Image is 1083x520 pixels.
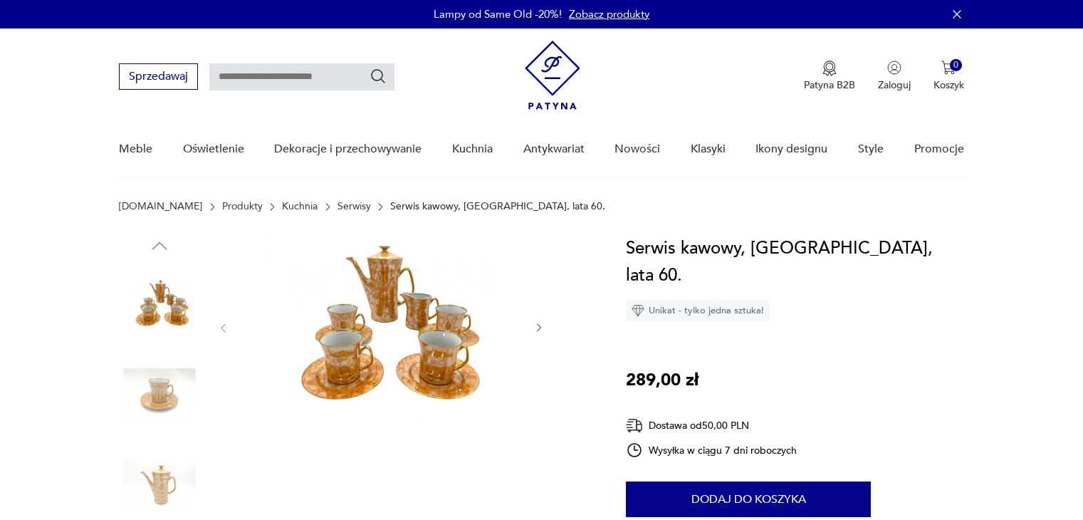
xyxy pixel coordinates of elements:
button: Dodaj do koszyka [626,482,871,517]
a: Sprzedawaj [119,73,198,83]
div: 0 [950,59,962,71]
p: Zaloguj [878,78,911,92]
button: Patyna B2B [804,61,855,92]
a: Dekoracje i przechowywanie [274,122,422,177]
a: Zobacz produkty [569,7,649,21]
p: Koszyk [933,78,964,92]
a: Style [858,122,884,177]
p: Patyna B2B [804,78,855,92]
a: Kuchnia [282,201,318,212]
a: Serwisy [338,201,371,212]
div: Dostawa od 50,00 PLN [626,417,797,435]
a: Antykwariat [523,122,585,177]
button: Sprzedawaj [119,63,198,90]
img: Ikona medalu [822,61,837,76]
img: Ikonka użytkownika [887,61,901,75]
a: Kuchnia [452,122,493,177]
a: Klasyki [691,122,726,177]
h1: Serwis kawowy, [GEOGRAPHIC_DATA], lata 60. [626,235,964,289]
a: Meble [119,122,152,177]
p: 289,00 zł [626,367,699,394]
a: [DOMAIN_NAME] [119,201,202,212]
img: Zdjęcie produktu Serwis kawowy, Włocławek, lata 60. [119,264,200,345]
a: Promocje [914,122,964,177]
p: Lampy od Same Old -20%! [434,7,562,21]
a: Nowości [614,122,660,177]
img: Zdjęcie produktu Serwis kawowy, Włocławek, lata 60. [119,355,200,436]
a: Ikony designu [755,122,827,177]
img: Ikona diamentu [632,304,644,317]
button: Szukaj [370,68,387,85]
a: Produkty [222,201,263,212]
a: Oświetlenie [183,122,244,177]
img: Ikona koszyka [941,61,956,75]
div: Wysyłka w ciągu 7 dni roboczych [626,442,797,459]
button: Zaloguj [878,61,911,92]
a: Ikona medaluPatyna B2B [804,61,855,92]
img: Ikona dostawy [626,417,643,435]
img: Patyna - sklep z meblami i dekoracjami vintage [525,41,580,110]
button: 0Koszyk [933,61,964,92]
p: Serwis kawowy, [GEOGRAPHIC_DATA], lata 60. [390,201,605,212]
div: Unikat - tylko jedna sztuka! [626,300,770,321]
img: Zdjęcie produktu Serwis kawowy, Włocławek, lata 60. [244,235,518,418]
